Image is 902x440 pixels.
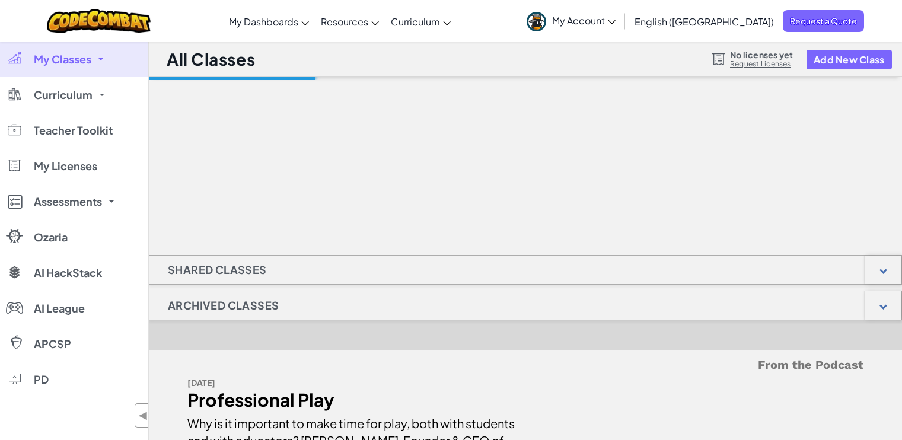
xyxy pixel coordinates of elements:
span: Curriculum [34,90,93,100]
a: My Dashboards [223,5,315,37]
span: Ozaria [34,232,68,243]
span: My Dashboards [229,15,298,28]
span: English ([GEOGRAPHIC_DATA]) [635,15,774,28]
h5: From the Podcast [187,356,863,374]
a: English ([GEOGRAPHIC_DATA]) [629,5,780,37]
span: My Account [552,14,616,27]
span: AI League [34,303,85,314]
span: Curriculum [391,15,440,28]
img: CodeCombat logo [47,9,151,33]
a: Request a Quote [783,10,864,32]
a: Request Licenses [730,59,793,69]
span: AI HackStack [34,267,102,278]
div: [DATE] [187,374,517,391]
span: My Classes [34,54,91,65]
a: Resources [315,5,385,37]
h1: All Classes [167,48,255,71]
button: Add New Class [807,50,892,69]
span: ◀ [138,407,148,424]
span: No licenses yet [730,50,793,59]
a: My Account [521,2,621,40]
span: My Licenses [34,161,97,171]
span: Assessments [34,196,102,207]
span: Resources [321,15,368,28]
span: Teacher Toolkit [34,125,113,136]
h1: Shared Classes [149,255,285,285]
div: Professional Play [187,391,517,409]
a: Curriculum [385,5,457,37]
img: avatar [527,12,546,31]
h1: Archived Classes [149,291,297,320]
